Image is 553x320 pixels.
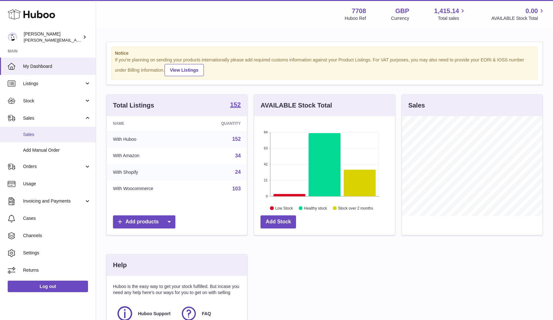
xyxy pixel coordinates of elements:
td: With Amazon [107,148,194,164]
span: 1,415.14 [434,7,459,15]
strong: GBP [395,7,409,15]
div: If you're planning on sending your products internationally please add required customs informati... [115,57,534,76]
h3: Sales [408,101,425,110]
a: View Listings [164,64,204,76]
a: 152 [230,101,241,109]
span: Cases [23,215,91,221]
img: victor@erbology.co [8,32,17,42]
div: Currency [391,15,409,21]
th: Name [107,116,194,131]
span: Listings [23,81,84,87]
span: Returns [23,267,91,273]
td: With Woocommerce [107,180,194,197]
a: 24 [235,169,241,175]
text: Low Stock [275,206,293,210]
p: Huboo is the easy way to get your stock fulfilled. But incase you need any help here's our ways f... [113,284,241,296]
text: 21 [264,178,268,182]
span: Orders [23,164,84,170]
h3: Help [113,261,127,269]
span: Sales [23,132,91,138]
span: Usage [23,181,91,187]
text: Healthy stock [304,206,327,210]
span: My Dashboard [23,63,91,69]
span: 0.00 [525,7,538,15]
text: 0 [266,194,268,198]
a: Add Stock [260,215,296,228]
div: Huboo Ref [345,15,366,21]
a: 1,415.14 Total sales [434,7,467,21]
span: FAQ [202,311,211,317]
a: 103 [232,186,241,191]
td: With Shopify [107,164,194,180]
span: Huboo Support [138,311,171,317]
a: 152 [232,136,241,142]
td: With Huboo [107,131,194,148]
strong: 152 [230,101,241,108]
a: Add products [113,215,175,228]
span: AVAILABLE Stock Total [491,15,545,21]
span: Total sales [438,15,466,21]
strong: Notice [115,50,534,56]
span: Sales [23,115,84,121]
span: Stock [23,98,84,104]
span: Channels [23,233,91,239]
a: 34 [235,153,241,158]
h3: AVAILABLE Stock Total [260,101,332,110]
span: Settings [23,250,91,256]
span: [PERSON_NAME][EMAIL_ADDRESS][DOMAIN_NAME] [24,37,128,43]
a: 0.00 AVAILABLE Stock Total [491,7,545,21]
strong: 7708 [352,7,366,15]
div: [PERSON_NAME] [24,31,81,43]
a: Log out [8,281,88,292]
span: Add Manual Order [23,147,91,153]
text: 84 [264,130,268,134]
span: Invoicing and Payments [23,198,84,204]
text: 63 [264,146,268,150]
th: Quantity [194,116,247,131]
text: 42 [264,162,268,166]
h3: Total Listings [113,101,154,110]
text: Stock over 2 months [338,206,373,210]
